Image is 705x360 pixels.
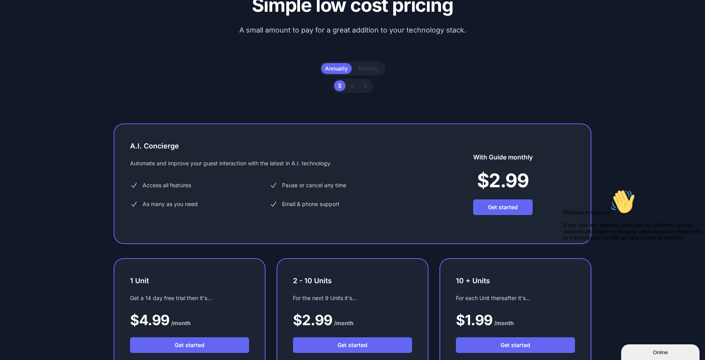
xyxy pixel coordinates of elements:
[293,293,412,303] p: For the next 9 Units it's...
[130,293,249,303] p: Get a 14 day free trial then it's...
[456,293,575,303] p: For each Unit thereafter it's...
[477,171,529,190] span: $2.99
[456,337,575,353] a: Get started
[282,199,340,209] span: Email & phone support
[473,152,533,162] p: With Guide monthly
[130,312,170,328] span: $4.99
[473,199,533,215] a: Get started
[325,65,348,72] span: Annually
[494,318,514,328] span: /month
[621,343,701,360] iframe: chat widget
[221,24,484,36] p: A small amount to pay for a great addition to your technology stack.
[130,140,399,152] h3: A.I. Concierge
[334,318,354,328] span: /month
[130,337,249,353] a: Get started
[338,82,342,89] span: $
[351,82,354,89] span: £
[3,24,141,54] span: Welcome to Guestive If you have any questions about how our platform can help automate and improv...
[3,3,144,55] div: Welcome to Guestive👋If you have any questions about how our platform can help automate and improv...
[130,275,149,287] h3: 1 Unit
[560,186,701,340] iframe: chat widget
[456,275,490,287] h3: 10 + Units
[364,82,367,89] span: €
[50,3,75,28] img: :wave:
[293,275,332,287] h3: 2 - 10 Units
[282,181,346,190] span: Pause or cancel any time
[293,337,412,353] a: Get started
[358,65,379,72] span: Monthly
[171,318,191,328] span: /month
[293,312,333,328] span: $2.99
[456,312,493,328] span: $1.99
[130,159,399,168] p: Automate and improve your guest interaction with the latest in A.I. technology.
[143,181,191,190] span: Access all features
[143,199,198,209] span: As many as you need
